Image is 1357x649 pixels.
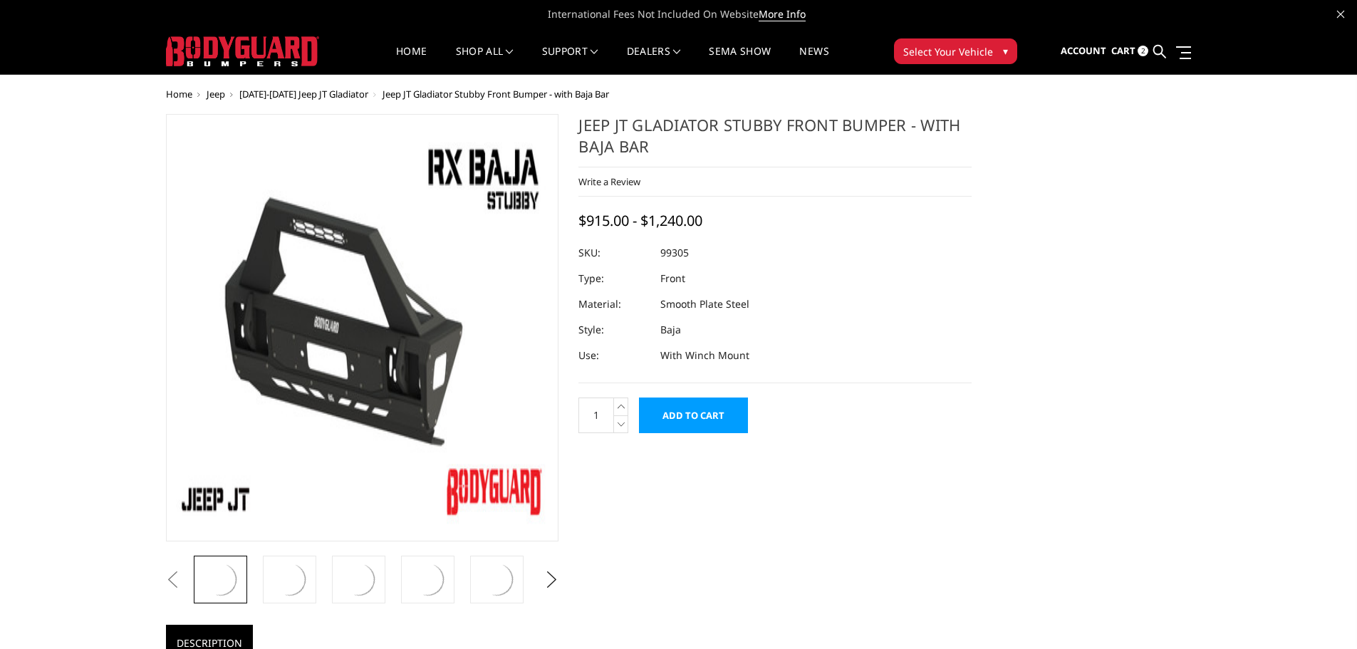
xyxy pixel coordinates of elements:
[660,291,749,317] dd: Smooth Plate Steel
[578,266,650,291] dt: Type:
[894,38,1017,64] button: Select Your Vehicle
[660,266,685,291] dd: Front
[627,46,681,74] a: Dealers
[660,343,749,368] dd: With Winch Mount
[660,240,689,266] dd: 99305
[166,88,192,100] a: Home
[578,343,650,368] dt: Use:
[383,88,609,100] span: Jeep JT Gladiator Stubby Front Bumper - with Baja Bar
[578,211,702,230] span: $915.00 - $1,240.00
[166,114,559,541] a: Jeep JT Gladiator Stubby Front Bumper - with Baja Bar
[396,46,427,74] a: Home
[1061,44,1106,57] span: Account
[1061,32,1106,71] a: Account
[339,560,378,599] img: Jeep JT Gladiator Stubby Front Bumper - with Baja Bar
[578,175,640,188] a: Write a Review
[542,46,598,74] a: Support
[1138,46,1148,56] span: 2
[709,46,771,74] a: SEMA Show
[660,317,681,343] dd: Baja
[207,88,225,100] a: Jeep
[578,291,650,317] dt: Material:
[1003,43,1008,58] span: ▾
[578,114,972,167] h1: Jeep JT Gladiator Stubby Front Bumper - with Baja Bar
[541,569,562,591] button: Next
[166,36,319,66] img: BODYGUARD BUMPERS
[903,44,993,59] span: Select Your Vehicle
[270,560,309,599] img: Jeep JT Gladiator Stubby Front Bumper - with Baja Bar
[578,317,650,343] dt: Style:
[201,560,240,599] img: Jeep JT Gladiator Stubby Front Bumper - with Baja Bar
[170,118,555,537] img: Jeep JT Gladiator Stubby Front Bumper - with Baja Bar
[408,560,447,599] img: Jeep JT Gladiator Stubby Front Bumper - with Baja Bar
[456,46,514,74] a: shop all
[799,46,828,74] a: News
[477,560,516,599] img: Jeep JT Gladiator Stubby Front Bumper - with Baja Bar
[1111,44,1135,57] span: Cart
[162,569,184,591] button: Previous
[239,88,368,100] a: [DATE]-[DATE] Jeep JT Gladiator
[1111,32,1148,71] a: Cart 2
[759,7,806,21] a: More Info
[639,398,748,433] input: Add to Cart
[578,240,650,266] dt: SKU:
